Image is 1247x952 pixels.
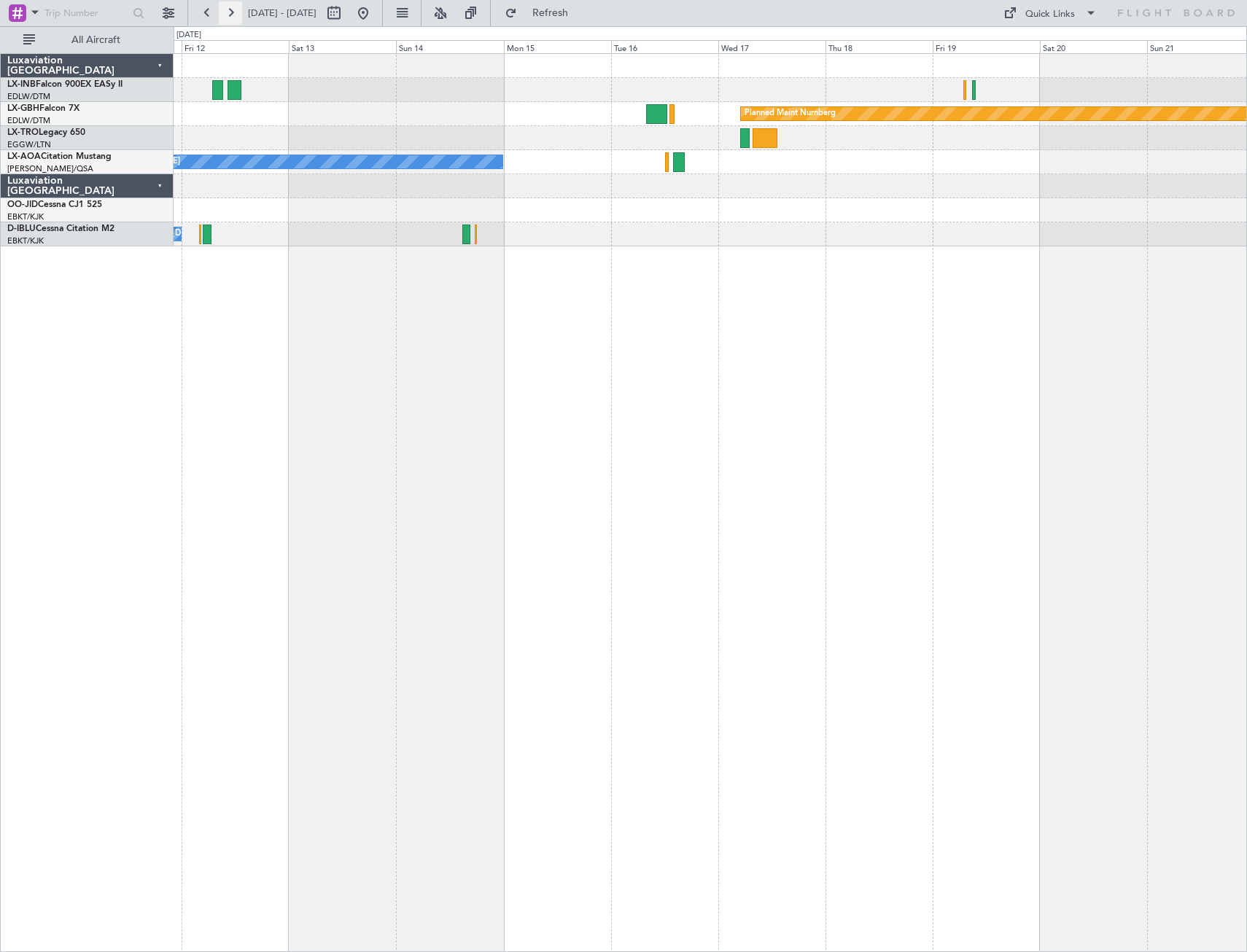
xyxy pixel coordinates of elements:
span: D-IBLU [7,225,36,233]
div: Sun 14 [396,40,503,53]
div: Sat 13 [289,40,396,53]
span: Refresh [520,8,581,18]
a: OO-JIDCessna CJ1 525 [7,200,102,209]
div: [DATE] [176,29,201,42]
a: [PERSON_NAME]/QSA [7,163,93,174]
a: LX-GBHFalcon 7X [7,104,79,113]
input: Trip Number [44,2,128,24]
div: Planned Maint Nurnberg [745,103,836,125]
div: Mon 15 [504,40,611,53]
button: Quick Links [996,1,1104,25]
span: LX-GBH [7,104,39,113]
div: Tue 16 [611,40,718,53]
span: LX-TRO [7,128,39,137]
div: Wed 17 [718,40,825,53]
span: [DATE] - [DATE] [248,7,316,20]
button: All Aircraft [16,28,158,52]
a: EBKT/KJK [7,211,44,222]
span: All Aircraft [38,35,154,45]
div: Fri 12 [182,40,289,53]
div: Thu 18 [825,40,933,53]
span: LX-INB [7,80,36,89]
a: LX-TROLegacy 650 [7,128,85,137]
a: D-IBLUCessna Citation M2 [7,225,114,233]
div: Quick Links [1025,7,1075,22]
button: Refresh [498,1,586,25]
a: EDLW/DTM [7,91,50,102]
a: EDLW/DTM [7,115,50,126]
div: Fri 19 [933,40,1040,53]
span: LX-AOA [7,152,41,161]
span: OO-JID [7,200,38,209]
a: LX-INBFalcon 900EX EASy II [7,80,123,89]
div: Sat 20 [1040,40,1147,53]
a: EBKT/KJK [7,235,44,246]
a: EGGW/LTN [7,139,51,150]
a: LX-AOACitation Mustang [7,152,112,161]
